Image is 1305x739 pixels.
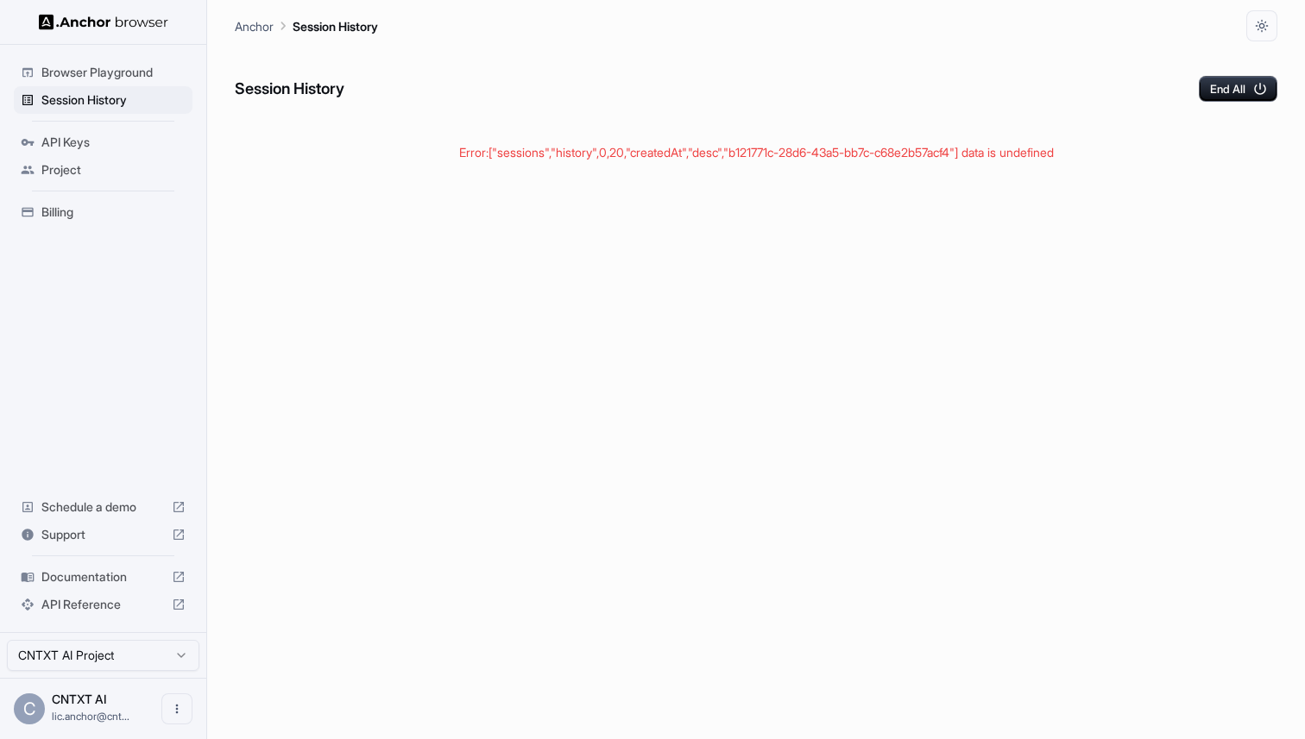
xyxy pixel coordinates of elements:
[235,77,344,102] h6: Session History
[1199,76,1277,102] button: End All
[14,521,192,548] div: Support
[14,693,45,724] div: C
[14,86,192,114] div: Session History
[293,17,378,35] p: Session History
[52,710,129,723] span: lic.anchor@cntxt.tech
[41,596,165,613] span: API Reference
[41,134,186,151] span: API Keys
[14,59,192,86] div: Browser Playground
[14,198,192,226] div: Billing
[41,161,186,178] span: Project
[14,563,192,591] div: Documentation
[41,91,186,109] span: Session History
[52,692,106,706] span: CNTXT AI
[235,116,1277,189] div: Error: ["sessions","history",0,20,"createdAt","desc","b121771c-28d6-43a5-bb7c-c68e2b57acf4"] data...
[14,493,192,521] div: Schedule a demo
[14,128,192,156] div: API Keys
[14,156,192,184] div: Project
[41,204,186,221] span: Billing
[14,591,192,618] div: API Reference
[41,498,165,516] span: Schedule a demo
[41,526,165,543] span: Support
[161,693,192,724] button: Open menu
[41,64,186,81] span: Browser Playground
[235,17,274,35] p: Anchor
[41,568,165,586] span: Documentation
[235,16,378,35] nav: breadcrumb
[39,14,168,30] img: Anchor Logo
